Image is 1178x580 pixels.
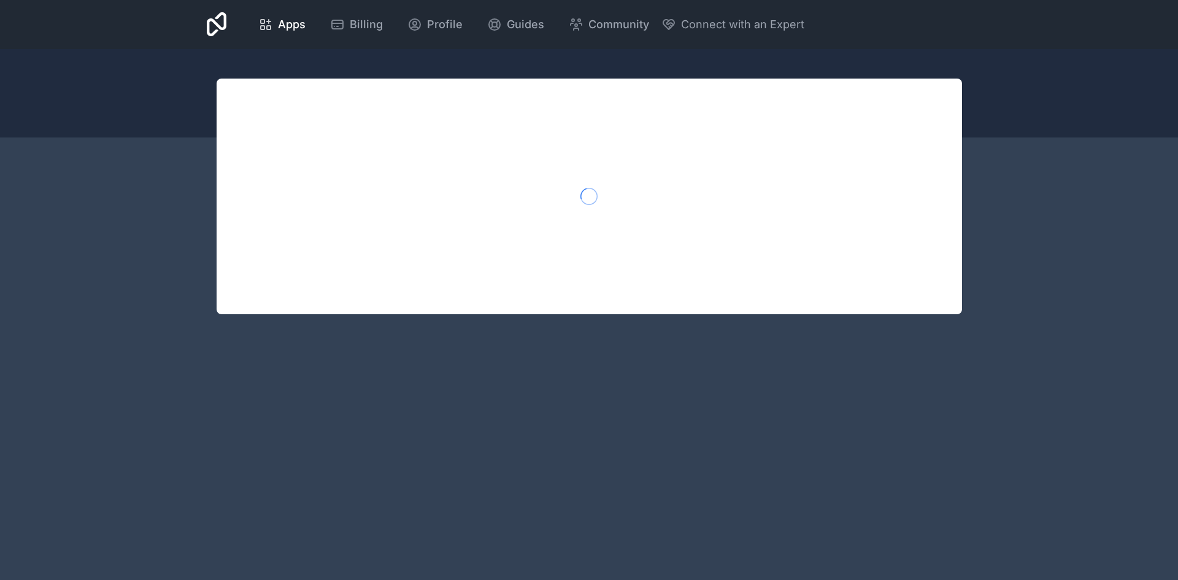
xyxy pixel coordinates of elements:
span: Connect with an Expert [681,16,804,33]
span: Guides [507,16,544,33]
a: Apps [248,11,315,38]
span: Billing [350,16,383,33]
span: Apps [278,16,306,33]
a: Billing [320,11,393,38]
a: Guides [477,11,554,38]
a: Community [559,11,659,38]
a: Profile [398,11,472,38]
span: Profile [427,16,463,33]
span: Community [588,16,649,33]
button: Connect with an Expert [661,16,804,33]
